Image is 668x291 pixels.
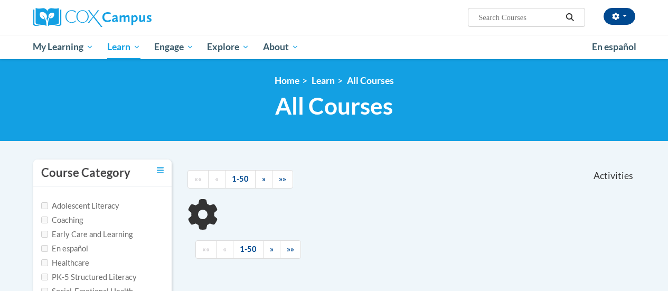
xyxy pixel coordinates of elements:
[100,35,147,59] a: Learn
[41,274,48,280] input: Checkbox for Options
[207,41,249,53] span: Explore
[275,92,393,120] span: All Courses
[225,170,256,189] a: 1-50
[275,75,299,86] a: Home
[279,174,286,183] span: »»
[216,240,233,259] a: Previous
[41,165,130,181] h3: Course Category
[154,41,194,53] span: Engage
[256,35,306,59] a: About
[255,170,272,189] a: Next
[312,75,335,86] a: Learn
[33,8,152,27] img: Cox Campus
[347,75,394,86] a: All Courses
[585,36,643,58] a: En español
[272,170,293,189] a: End
[263,41,299,53] span: About
[41,214,83,226] label: Coaching
[41,257,89,269] label: Healthcare
[41,259,48,266] input: Checkbox for Options
[41,245,48,252] input: Checkbox for Options
[233,240,264,259] a: 1-50
[41,243,88,255] label: En español
[195,240,217,259] a: Begining
[41,200,119,212] label: Adolescent Literacy
[187,170,209,189] a: Begining
[223,245,227,254] span: «
[604,8,635,25] button: Account Settings
[202,245,210,254] span: ««
[287,245,294,254] span: »»
[208,170,225,189] a: Previous
[33,41,93,53] span: My Learning
[41,231,48,238] input: Checkbox for Options
[33,8,223,27] a: Cox Campus
[280,240,301,259] a: End
[157,165,164,176] a: Toggle collapse
[25,35,643,59] div: Main menu
[594,170,633,182] span: Activities
[262,174,266,183] span: »
[41,217,48,223] input: Checkbox for Options
[147,35,201,59] a: Engage
[263,240,280,259] a: Next
[107,41,140,53] span: Learn
[270,245,274,254] span: »
[200,35,256,59] a: Explore
[41,229,133,240] label: Early Care and Learning
[562,11,578,24] button: Search
[41,202,48,209] input: Checkbox for Options
[592,41,636,52] span: En español
[215,174,219,183] span: «
[477,11,562,24] input: Search Courses
[41,271,137,283] label: PK-5 Structured Literacy
[26,35,101,59] a: My Learning
[194,174,202,183] span: ««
